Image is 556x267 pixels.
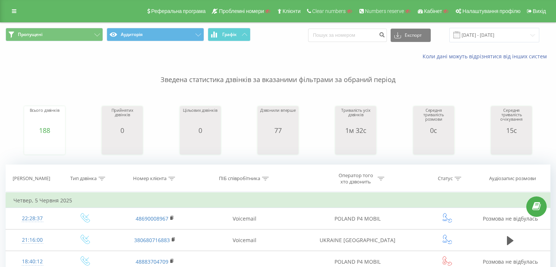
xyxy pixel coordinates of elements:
[282,8,301,14] span: Клієнти
[438,176,453,182] div: Статус
[423,53,550,60] a: Коли дані можуть відрізнятися вiд інших систем
[424,8,442,14] span: Кабінет
[6,28,103,41] button: Пропущені
[336,172,376,185] div: Оператор того хто дзвонить
[219,176,260,182] div: ПІБ співробітника
[208,28,250,41] button: Графік
[365,8,404,14] span: Numbers reserve
[291,208,424,229] td: POLAND P4 MOBIL
[133,176,167,182] div: Номер клієнта
[260,108,296,127] div: Дзвонили вперше
[13,233,51,247] div: 21:16:00
[70,176,97,182] div: Тип дзвінка
[337,127,374,134] div: 1м 32с
[489,176,536,182] div: Аудіозапис розмови
[312,8,346,14] span: Clear numbers
[136,215,168,222] a: 48690008967
[483,215,538,222] span: Розмова не відбулась
[30,108,59,127] div: Всього дзвінків
[291,229,424,251] td: UKRAINE [GEOGRAPHIC_DATA]
[104,127,141,134] div: 0
[493,127,530,134] div: 15с
[222,32,237,37] span: Графік
[183,127,217,134] div: 0
[18,32,42,38] span: Пропущені
[136,258,168,265] a: 48883704709
[6,60,550,85] p: Зведена статистика дзвінків за вказаними фільтрами за обраний період
[183,108,217,127] div: Цільових дзвінків
[6,193,550,208] td: Четвер, 5 Червня 2025
[13,176,50,182] div: [PERSON_NAME]
[533,8,546,14] span: Вихід
[219,8,264,14] span: Проблемні номери
[104,108,141,127] div: Прийнятих дзвінків
[493,108,530,127] div: Середня тривалість очікування
[107,28,204,41] button: Аудиторія
[198,229,291,251] td: Voicemail
[391,29,431,42] button: Експорт
[415,108,452,127] div: Середня тривалість розмови
[337,108,374,127] div: Тривалість усіх дзвінків
[13,211,51,226] div: 22:28:37
[134,237,170,244] a: 380680716883
[415,127,452,134] div: 0с
[260,127,296,134] div: 77
[483,258,538,265] span: Розмова не відбулась
[308,29,387,42] input: Пошук за номером
[30,127,59,134] div: 188
[462,8,520,14] span: Налаштування профілю
[151,8,206,14] span: Реферальна програма
[198,208,291,229] td: Voicemail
